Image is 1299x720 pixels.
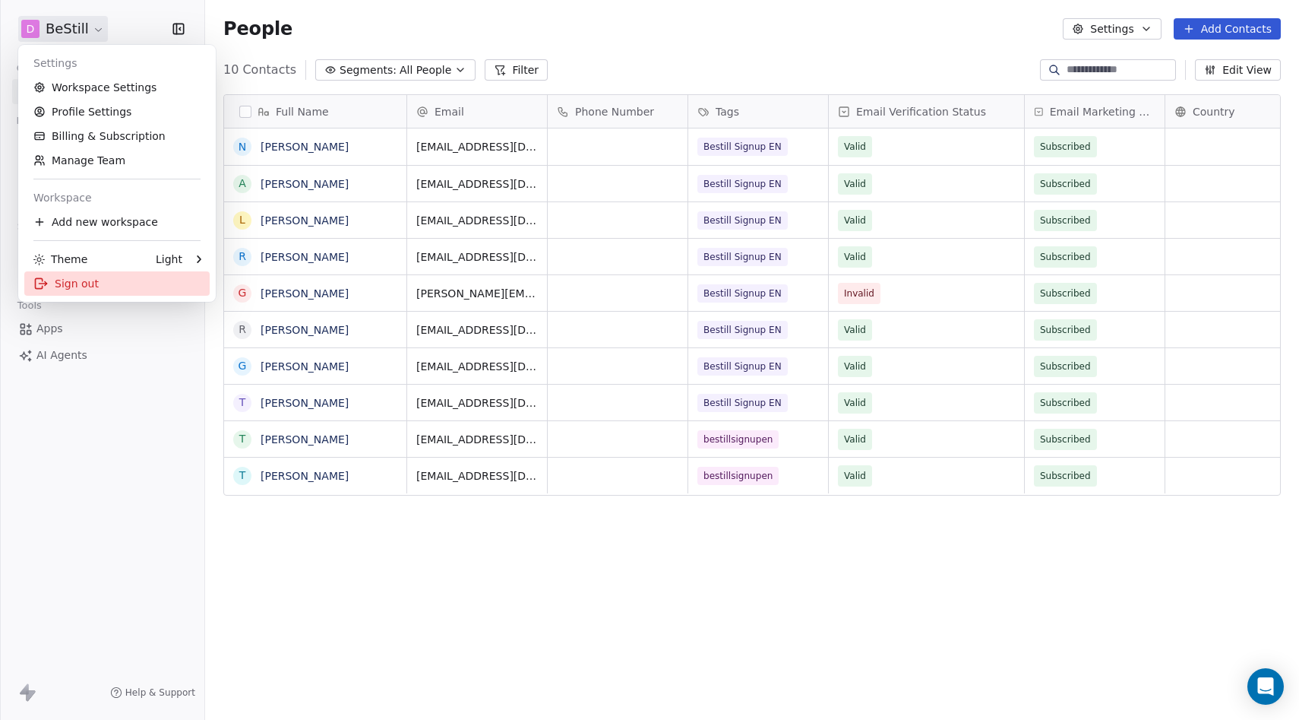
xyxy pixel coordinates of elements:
[24,210,210,234] div: Add new workspace
[24,100,210,124] a: Profile Settings
[24,186,210,210] div: Workspace
[24,75,210,100] a: Workspace Settings
[33,252,87,267] div: Theme
[24,51,210,75] div: Settings
[24,271,210,296] div: Sign out
[24,124,210,148] a: Billing & Subscription
[24,148,210,173] a: Manage Team
[156,252,182,267] div: Light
